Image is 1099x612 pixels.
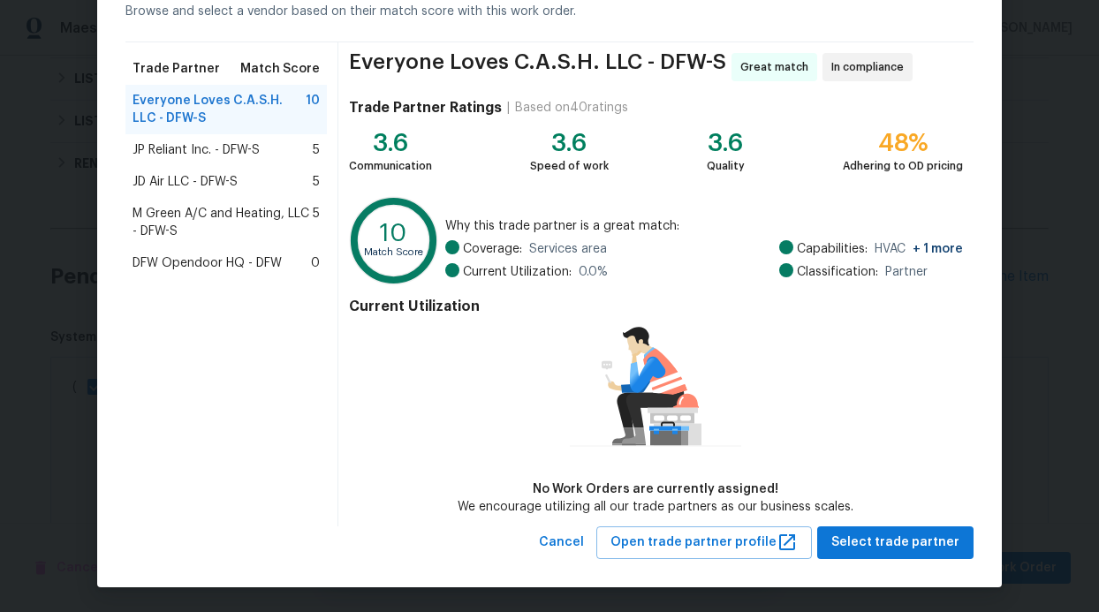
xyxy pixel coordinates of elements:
[529,240,607,258] span: Services area
[843,157,963,175] div: Adhering to OD pricing
[875,240,963,258] span: HVAC
[797,263,878,281] span: Classification:
[133,254,282,272] span: DFW Opendoor HQ - DFW
[311,254,320,272] span: 0
[610,532,798,554] span: Open trade partner profile
[349,298,963,315] h4: Current Utilization
[502,99,515,117] div: |
[539,532,584,554] span: Cancel
[445,217,963,235] span: Why this trade partner is a great match:
[831,58,911,76] span: In compliance
[596,526,812,559] button: Open trade partner profile
[133,141,260,159] span: JP Reliant Inc. - DFW-S
[313,205,320,240] span: 5
[579,263,608,281] span: 0.0 %
[740,58,815,76] span: Great match
[532,526,591,559] button: Cancel
[313,173,320,191] span: 5
[707,134,745,152] div: 3.6
[515,99,628,117] div: Based on 40 ratings
[133,92,306,127] span: Everyone Loves C.A.S.H. LLC - DFW-S
[797,240,868,258] span: Capabilities:
[349,53,726,81] span: Everyone Loves C.A.S.H. LLC - DFW-S
[349,134,432,152] div: 3.6
[817,526,974,559] button: Select trade partner
[707,157,745,175] div: Quality
[380,221,407,246] text: 10
[843,134,963,152] div: 48%
[913,243,963,255] span: + 1 more
[133,173,238,191] span: JD Air LLC - DFW-S
[458,480,853,498] div: No Work Orders are currently assigned!
[831,532,959,554] span: Select trade partner
[313,141,320,159] span: 5
[463,263,572,281] span: Current Utilization:
[885,263,928,281] span: Partner
[463,240,522,258] span: Coverage:
[349,99,502,117] h4: Trade Partner Ratings
[349,157,432,175] div: Communication
[530,157,609,175] div: Speed of work
[364,247,423,257] text: Match Score
[133,205,313,240] span: M Green A/C and Heating, LLC - DFW-S
[530,134,609,152] div: 3.6
[458,498,853,516] div: We encourage utilizing all our trade partners as our business scales.
[306,92,320,127] span: 10
[133,60,220,78] span: Trade Partner
[240,60,320,78] span: Match Score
